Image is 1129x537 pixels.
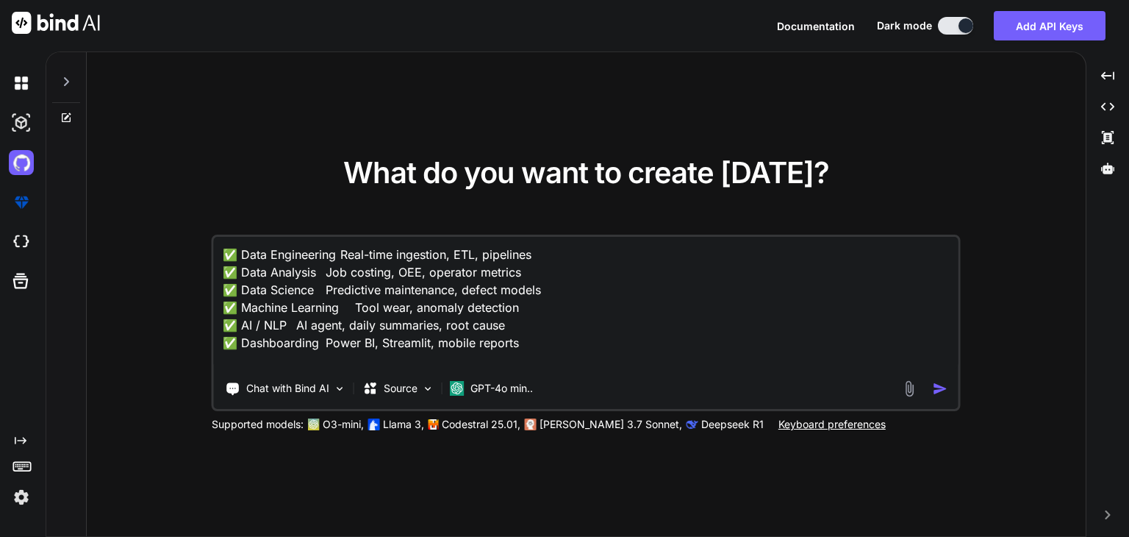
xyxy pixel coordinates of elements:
img: claude [525,419,537,430]
img: Pick Tools [334,383,346,395]
button: Add API Keys [994,11,1105,40]
p: Keyboard preferences [778,417,886,432]
img: darkChat [9,71,34,96]
img: githubDark [9,150,34,175]
img: cloudideIcon [9,230,34,255]
p: Deepseek R1 [701,417,764,432]
p: GPT-4o min.. [470,381,533,396]
textarea: ✅ Data Engineering Real-time ingestion, ETL, pipelines ✅ Data Analysis Job costing, OEE, operator... [214,237,958,369]
img: GPT-4 [308,419,320,430]
img: settings [9,485,34,510]
p: Codestral 25.01, [442,417,520,432]
img: darkAi-studio [9,110,34,135]
img: Bind AI [12,12,100,34]
span: What do you want to create [DATE]? [343,154,829,191]
span: Documentation [777,20,855,32]
span: Dark mode [877,18,932,33]
img: claude [687,419,698,430]
img: premium [9,190,34,215]
img: attachment [901,380,918,397]
img: icon [933,381,948,396]
p: Supported models: [212,417,304,432]
p: Llama 3, [383,417,424,432]
p: [PERSON_NAME] 3.7 Sonnet, [540,417,682,432]
img: Mistral-AI [429,419,439,430]
img: Pick Models [422,383,434,395]
p: Source [384,381,417,396]
p: Chat with Bind AI [246,381,329,396]
p: O3-mini, [323,417,364,432]
img: Llama2 [368,419,380,430]
button: Documentation [777,18,855,34]
img: GPT-4o mini [450,381,465,396]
